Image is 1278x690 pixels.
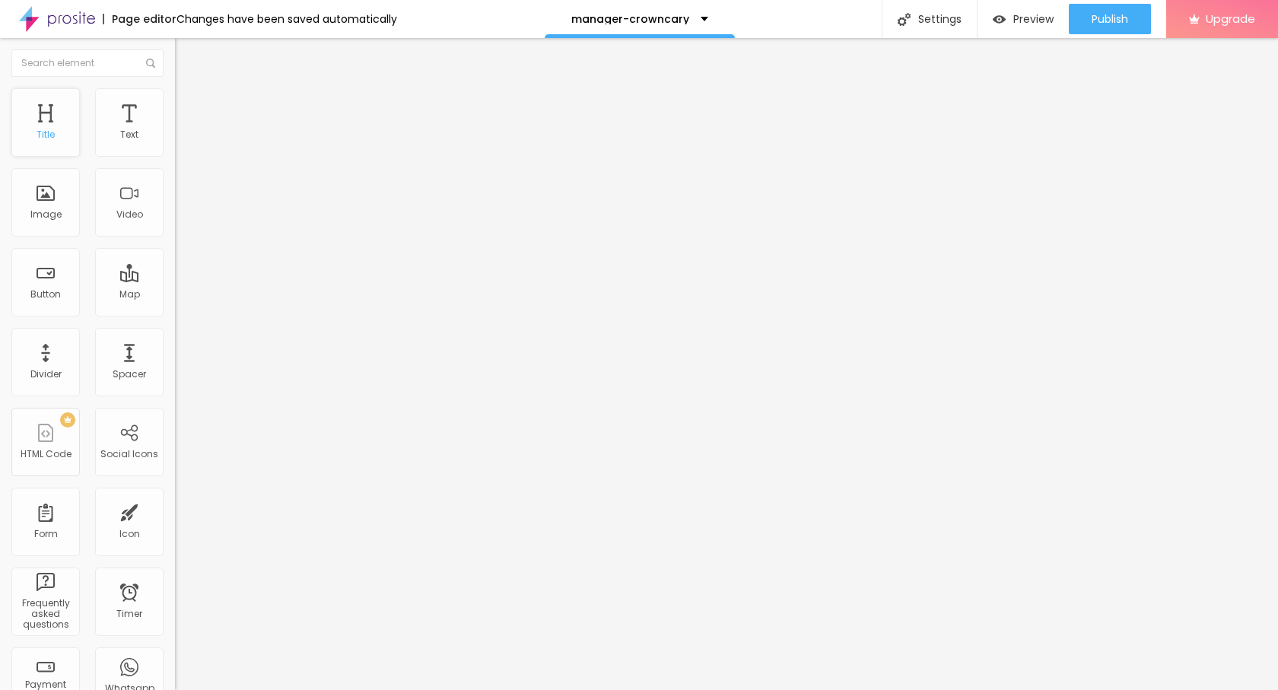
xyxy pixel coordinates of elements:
button: Preview [978,4,1069,34]
button: Publish [1069,4,1151,34]
div: Social Icons [100,449,158,459]
div: Icon [119,529,140,539]
div: Title [37,129,55,140]
div: Page editor [103,14,176,24]
div: Video [116,209,143,220]
div: Button [30,289,61,300]
img: Icone [898,13,911,26]
span: Publish [1092,13,1128,25]
div: Map [119,289,140,300]
input: Search element [11,49,164,77]
div: Form [34,529,58,539]
div: HTML Code [21,449,72,459]
div: Divider [30,369,62,380]
p: manager-crowncary [571,14,689,24]
span: Preview [1013,13,1054,25]
span: Upgrade [1206,12,1255,25]
iframe: Editor [175,38,1278,690]
div: Frequently asked questions [15,598,75,631]
div: Text [120,129,138,140]
img: view-1.svg [993,13,1006,26]
div: Spacer [113,369,146,380]
div: Image [30,209,62,220]
img: Icone [146,59,155,68]
div: Changes have been saved automatically [176,14,397,24]
div: Timer [116,609,142,619]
